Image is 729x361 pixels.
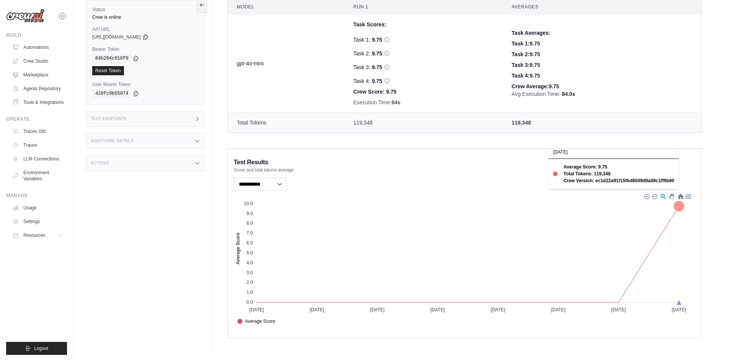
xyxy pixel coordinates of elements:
[92,81,199,87] label: User Bearer Token
[91,117,127,121] h3: Test Endpoints
[677,193,683,199] div: Reset Zoom
[530,40,540,47] span: 9.75
[491,307,505,312] tspan: [DATE]
[92,66,124,75] a: Reset Token
[244,201,253,206] tspan: 10.0
[562,91,575,97] span: 84.0s
[659,193,666,199] div: Selection Zoom
[530,73,540,79] span: 9.75
[92,6,199,13] label: Status
[23,232,45,238] span: Resources
[691,324,729,361] iframe: Chat Widget
[227,113,344,133] td: Total Tokens
[353,99,493,106] div: Execution Time:
[92,89,131,98] code: 420fc9b55874
[391,99,400,105] span: 84s
[9,215,67,228] a: Settings
[9,55,67,67] a: Crew Studio
[9,167,67,185] a: Environment Variables
[91,161,109,165] h3: Actions
[9,202,67,214] a: Usage
[684,193,691,199] div: Menu
[353,63,493,71] div: Task 3:
[6,116,67,122] div: Operate
[250,307,264,312] tspan: [DATE]
[551,307,566,312] tspan: [DATE]
[512,30,550,36] span: Task Averages:
[512,91,560,97] span: Avg Execution Time:
[9,153,67,165] a: LLM Connections
[530,62,540,68] span: 9.75
[353,36,493,44] div: Task 1:
[372,63,382,71] span: 9.75
[644,193,649,199] div: Zoom In
[92,14,199,20] div: Crew is online
[372,77,382,85] span: 9.75
[246,250,253,256] tspan: 5.0
[91,139,134,143] h3: Additional Details
[246,280,253,285] tspan: 2.0
[353,77,493,85] div: Task 4:
[9,229,67,241] button: Resources
[9,69,67,81] a: Marketplace
[353,50,493,57] div: Task 2:
[344,113,502,133] td: 119,348
[9,96,67,108] a: Tools & Integrations
[512,83,692,90] div: Crew Average:
[9,83,67,95] a: Agents Repository
[92,34,141,40] span: [URL][DOMAIN_NAME]
[6,193,67,199] div: Manage
[502,113,701,133] td: 119,348
[227,15,344,113] td: gpt-4o-mini
[512,61,692,69] div: Task 3:
[353,89,385,95] span: Crew Score:
[6,32,67,38] div: Build
[370,307,385,312] tspan: [DATE]
[512,50,692,58] div: Task 2:
[246,240,253,246] tspan: 6.0
[549,83,559,89] span: 9.75
[372,50,382,57] span: 9.75
[9,139,67,151] a: Traces
[353,21,386,28] span: Task Scores:
[611,307,626,312] tspan: [DATE]
[246,211,253,216] tspan: 9.0
[512,72,692,79] div: Task 4:
[9,41,67,53] a: Automations
[530,51,540,57] span: 9.75
[386,89,396,95] span: 9.75
[34,345,48,351] span: Logout
[246,220,253,226] tspan: 8.0
[246,260,253,265] tspan: 4.0
[92,54,131,63] code: 84b264c618f0
[92,46,199,52] label: Bearer Token
[9,125,67,138] a: Traces Old
[431,307,445,312] tspan: [DATE]
[246,299,253,305] tspan: 0.0
[235,233,241,265] text: Average Score
[651,193,657,199] div: Zoom Out
[92,26,199,32] label: API URL
[669,194,673,198] div: Panning
[372,36,382,44] span: 9.75
[672,307,686,312] tspan: [DATE]
[6,9,44,23] img: Logo
[512,40,692,47] div: Task 1:
[246,230,253,236] tspan: 7.0
[234,167,294,173] span: Score and total tokens average
[234,158,268,167] span: Test Results
[6,342,67,355] button: Logout
[246,290,253,295] tspan: 1.0
[310,307,324,312] tspan: [DATE]
[237,318,275,325] span: Average Score
[246,270,253,275] tspan: 3.0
